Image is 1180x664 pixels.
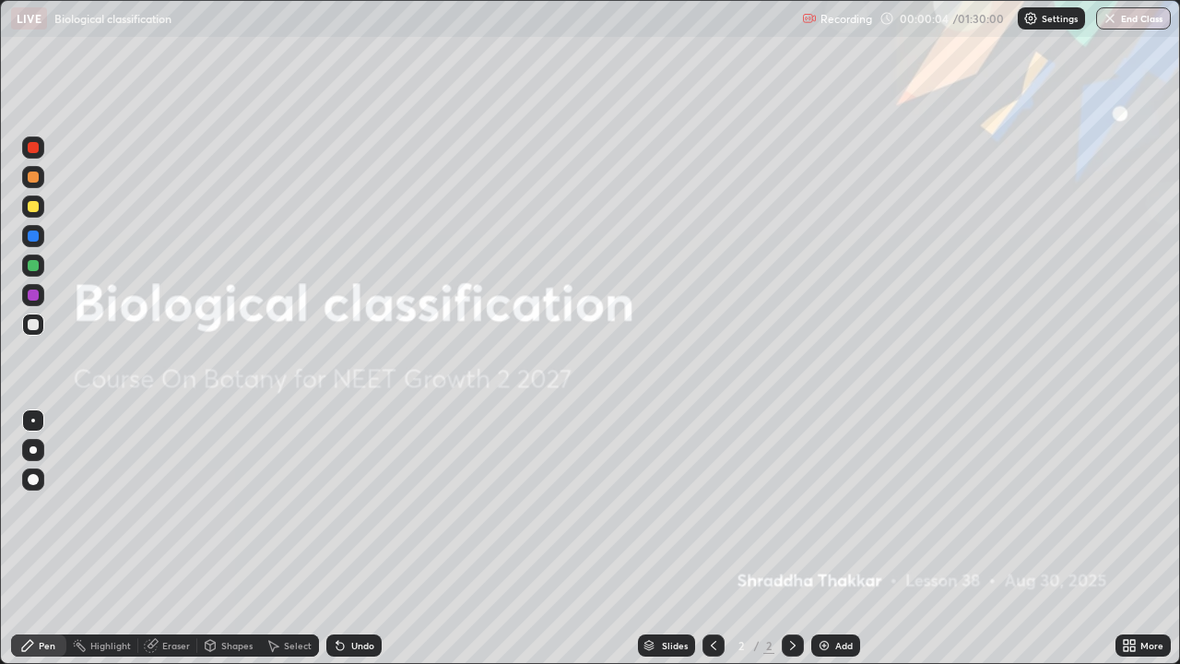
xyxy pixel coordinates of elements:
div: Pen [39,641,55,650]
div: Undo [351,641,374,650]
div: Eraser [162,641,190,650]
div: Highlight [90,641,131,650]
div: 2 [732,640,750,651]
div: More [1140,641,1163,650]
div: Slides [662,641,688,650]
div: 2 [763,637,774,654]
p: Settings [1042,14,1078,23]
img: end-class-cross [1103,11,1117,26]
button: End Class [1096,7,1171,30]
div: / [754,640,760,651]
p: Recording [820,12,872,26]
p: LIVE [17,11,41,26]
img: class-settings-icons [1023,11,1038,26]
img: add-slide-button [817,638,832,653]
img: recording.375f2c34.svg [802,11,817,26]
div: Select [284,641,312,650]
p: Biological classification [54,11,171,26]
div: Shapes [221,641,253,650]
div: Add [835,641,853,650]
